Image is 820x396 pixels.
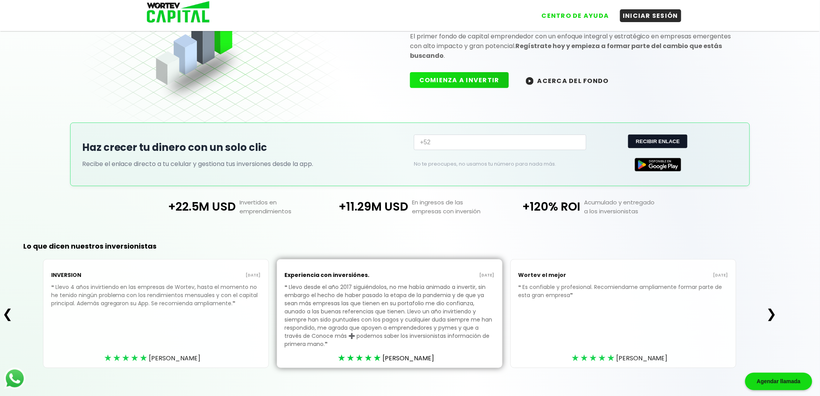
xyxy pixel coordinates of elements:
[628,135,687,148] button: RECIBIR ENLACE
[496,198,580,216] p: +120% ROI
[620,9,682,22] button: INICIAR SESIÓN
[745,373,812,390] div: Agendar llamada
[324,198,408,216] p: +11.29M USD
[616,353,668,363] span: [PERSON_NAME]
[526,77,534,85] img: wortev-capital-acerca-del-fondo
[389,272,494,278] p: [DATE]
[152,198,236,216] p: +22.5M USD
[51,283,261,319] p: Llevo 4 años invirtiendo en las empresas de Wortev, hasta el momento no he tenido ningún problema...
[408,198,496,216] p: En ingresos de las empresas con inversión
[635,158,681,171] img: Google Play
[580,198,668,216] p: Acumulado y entregado a los inversionistas
[104,352,149,364] div: ★★★★★
[623,272,728,278] p: [DATE]
[382,353,434,363] span: [PERSON_NAME]
[410,42,722,60] strong: Regístrate hoy y empieza a formar parte del cambio que estás buscando
[519,283,728,311] p: Es confiable y profesional. Recomiendame ampliamente formar parte de esta gran empresa
[410,31,738,61] p: El primer fondo de capital emprendedor con un enfoque integral y estratégico en empresas emergent...
[82,140,406,155] h2: Haz crecer tu dinero con un solo clic
[519,283,523,291] span: ❝
[51,267,156,283] p: INVERSION
[236,198,324,216] p: Invertidos en emprendimientos
[338,352,382,364] div: ★★★★★
[325,340,329,348] span: ❞
[531,3,612,22] a: CENTRO DE AYUDA
[414,161,574,168] p: No te preocupes, no usamos tu número para nada más.
[285,267,390,283] p: Experiencia con inversiónes.
[156,272,261,278] p: [DATE]
[285,283,289,291] span: ❝
[82,159,406,169] p: Recibe el enlace directo a tu celular y gestiona tus inversiones desde la app.
[410,76,517,85] a: COMIENZA A INVERTIR
[517,72,618,89] button: ACERCA DEL FONDO
[233,299,237,307] span: ❞
[764,306,779,322] button: ❯
[519,267,624,283] p: Wortev el mejor
[4,368,26,389] img: logos_whatsapp-icon.242b2217.svg
[149,353,200,363] span: [PERSON_NAME]
[285,283,494,360] p: Llevo desde el año 2017 siguiéndolos, no me había animado a invertir, sin embargo el hecho de hab...
[51,283,55,291] span: ❝
[539,9,612,22] button: CENTRO DE AYUDA
[410,72,509,88] button: COMIENZA A INVERTIR
[612,3,682,22] a: INICIAR SESIÓN
[570,291,575,299] span: ❞
[572,352,616,364] div: ★★★★★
